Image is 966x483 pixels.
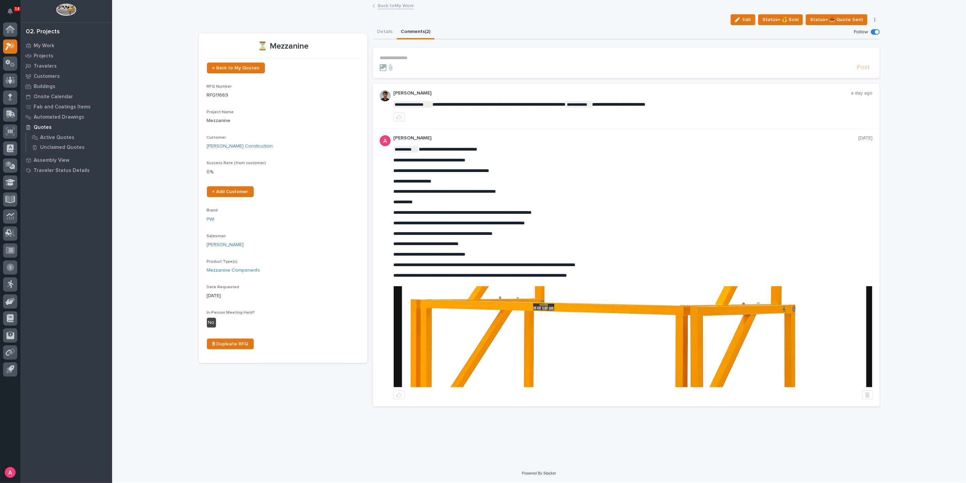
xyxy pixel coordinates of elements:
[26,28,60,36] div: 02. Projects
[212,66,260,70] span: ← Back to My Quotes
[207,241,244,248] a: [PERSON_NAME]
[393,90,851,96] p: [PERSON_NAME]
[207,117,359,124] p: Mezzanine
[34,53,53,59] p: Projects
[207,110,234,114] span: Project Name
[855,64,873,71] button: Post
[373,25,397,39] button: Details
[20,165,112,175] a: Traveler Status Details
[26,133,112,142] a: Active Quotes
[8,8,17,19] div: Notifications14
[20,51,112,61] a: Projects
[26,142,112,152] a: Unclaimed Quotes
[20,122,112,132] a: Quotes
[34,94,73,100] p: Onsite Calendar
[207,63,265,73] a: ← Back to My Quotes
[212,342,248,346] span: ⎘ Duplicate RFQ
[380,135,391,146] img: ACg8ocKcMZQ4tabbC1K-lsv7XHeQNnaFu4gsgPufzKnNmz0_a9aUSA=s96-c
[854,29,868,35] p: Follow
[207,85,232,89] span: RFQ Number
[207,208,218,212] span: Brand
[207,161,266,165] span: Success Rate (from customer)
[758,14,803,25] button: Status→ 💰 Sold
[34,104,91,110] p: Fab and Coatings Items
[20,102,112,112] a: Fab and Coatings Items
[207,285,239,289] span: Date Requested
[393,391,405,399] button: like this post
[851,90,873,96] p: a day ago
[522,471,556,475] a: Powered By Stacker
[56,3,76,16] img: Workspace Logo
[20,61,112,71] a: Travelers
[397,25,434,39] button: Comments (2)
[207,136,226,140] span: Customer
[34,63,57,69] p: Travelers
[207,143,273,150] a: [PERSON_NAME] Construction
[207,41,359,51] p: ⏳ Mezzanine
[207,169,359,176] p: 0 %
[731,14,755,25] button: Edit
[212,189,248,194] span: + Add Customer
[34,43,54,49] p: My Work
[20,40,112,51] a: My Work
[862,391,873,399] button: Delete post
[20,71,112,81] a: Customers
[207,267,260,274] a: Mezzanine Components
[3,465,17,480] button: users-avatar
[859,135,873,141] p: [DATE]
[806,14,867,25] button: Status→ 📤 Quote Sent
[34,157,69,163] p: Assembly View
[207,92,359,99] p: RFQ11669
[34,84,55,90] p: Buildings
[20,81,112,91] a: Buildings
[20,155,112,165] a: Assembly View
[20,91,112,102] a: Onsite Calendar
[34,73,60,80] p: Customers
[743,17,751,23] span: Edit
[34,114,84,120] p: Automated Drawings
[207,234,226,238] span: Salesman
[34,168,90,174] p: Traveler Status Details
[857,64,870,71] span: Post
[378,1,414,9] a: Back toMy Work
[393,113,405,121] button: like this post
[40,144,85,151] p: Unclaimed Quotes
[207,216,215,223] a: PWI
[3,4,17,18] button: Notifications
[207,318,216,328] div: No
[34,124,52,131] p: Quotes
[207,186,254,197] a: + Add Customer
[380,90,391,101] img: AOh14Gjx62Rlbesu-yIIyH4c_jqdfkUZL5_Os84z4H1p=s96-c
[207,260,238,264] span: Product Type(s)
[15,6,19,11] p: 14
[810,16,863,24] span: Status→ 📤 Quote Sent
[207,292,359,299] p: [DATE]
[20,112,112,122] a: Automated Drawings
[763,16,799,24] span: Status→ 💰 Sold
[207,311,255,315] span: In-Person Meeting Held?
[207,339,254,349] a: ⎘ Duplicate RFQ
[40,135,74,141] p: Active Quotes
[393,135,859,141] p: [PERSON_NAME]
